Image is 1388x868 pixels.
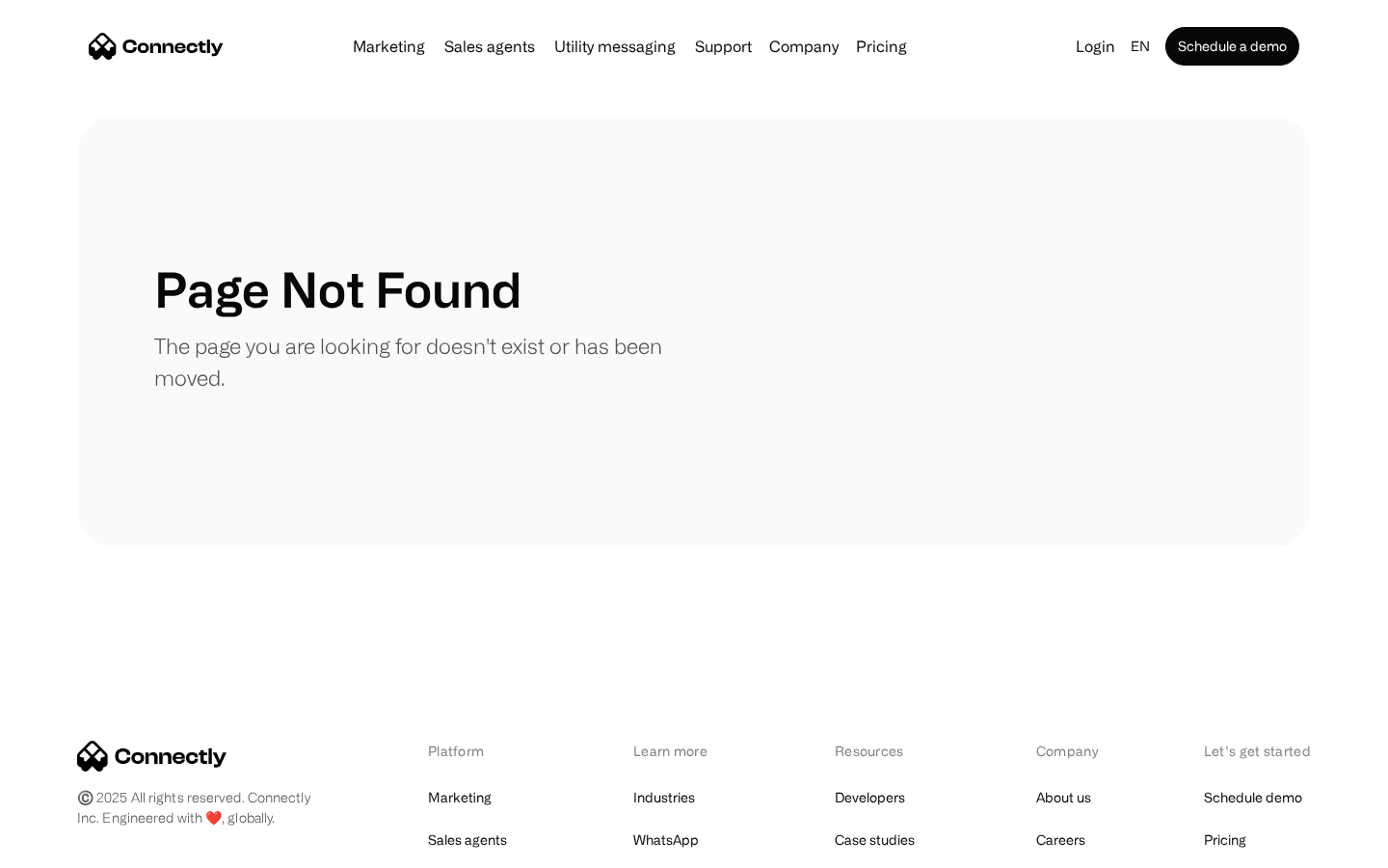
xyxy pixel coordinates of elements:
[848,39,915,54] a: Pricing
[1204,784,1302,811] a: Schedule demo
[633,827,699,854] a: WhatsApp
[154,260,521,318] h1: Page Not Found
[1036,784,1091,811] a: About us
[39,834,116,861] ul: Language list
[345,39,433,54] a: Marketing
[1036,741,1104,761] div: Company
[687,39,760,54] a: Support
[835,827,915,854] a: Case studies
[1204,741,1311,761] div: Let’s get started
[437,39,543,54] a: Sales agents
[1131,33,1150,60] div: en
[547,39,683,54] a: Utility messaging
[1204,827,1246,854] a: Pricing
[835,784,905,811] a: Developers
[1036,827,1085,854] a: Careers
[428,827,507,854] a: Sales agents
[633,741,734,761] div: Learn more
[633,784,695,811] a: Industries
[428,784,492,811] a: Marketing
[769,33,839,60] div: Company
[19,832,116,861] aside: Language selected: English
[1165,27,1299,66] a: Schedule a demo
[154,330,694,393] p: The page you are looking for doesn't exist or has been moved.
[428,741,533,761] div: Platform
[1068,33,1123,60] a: Login
[835,741,936,761] div: Resources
